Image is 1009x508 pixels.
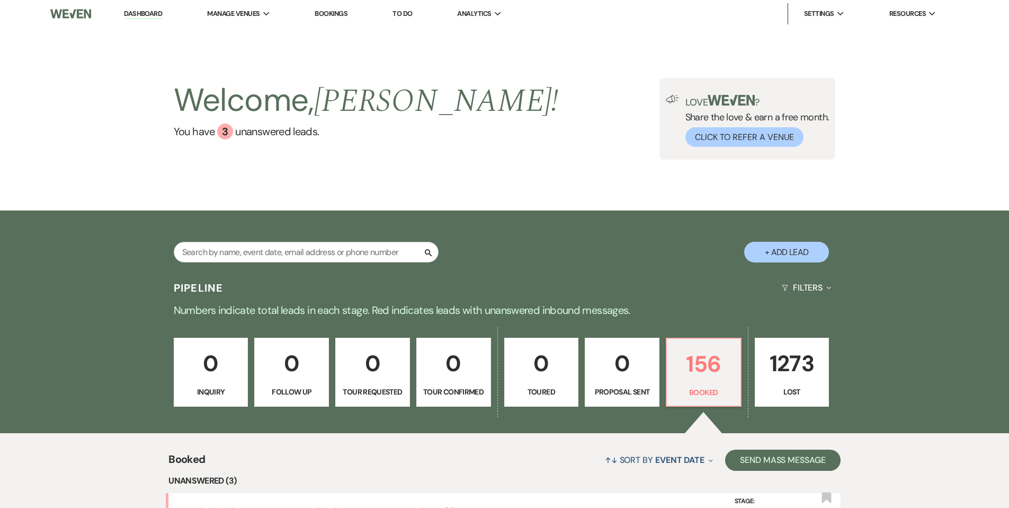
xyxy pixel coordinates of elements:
[804,8,834,19] span: Settings
[601,446,717,474] button: Sort By Event Date
[174,78,559,124] h2: Welcome,
[511,386,572,398] p: Toured
[666,338,742,407] a: 156Booked
[725,450,841,471] button: Send Mass Message
[655,454,704,466] span: Event Date
[181,346,242,381] p: 0
[889,8,926,19] span: Resources
[457,8,491,19] span: Analytics
[778,274,835,302] button: Filters
[261,386,322,398] p: Follow Up
[314,77,559,126] span: [PERSON_NAME] !
[673,346,734,382] p: 156
[735,496,814,507] label: Stage:
[217,124,233,139] div: 3
[168,474,841,488] li: Unanswered (3)
[315,9,347,18] a: Bookings
[342,346,403,381] p: 0
[416,338,491,407] a: 0Tour Confirmed
[744,242,829,262] button: + Add Lead
[685,95,829,107] p: Love ?
[174,281,224,295] h3: Pipeline
[504,338,579,407] a: 0Toured
[174,338,248,407] a: 0Inquiry
[123,302,886,319] p: Numbers indicate total leads in each stage. Red indicates leads with unanswered inbound messages.
[592,346,653,381] p: 0
[666,95,679,103] img: loud-speaker-illustration.svg
[708,95,755,106] img: weven-logo-green.svg
[685,127,803,147] button: Click to Refer a Venue
[168,451,205,474] span: Booked
[124,9,162,19] a: Dashboard
[762,346,823,381] p: 1273
[423,346,484,381] p: 0
[392,9,412,18] a: To Do
[207,8,260,19] span: Manage Venues
[174,242,439,262] input: Search by name, event date, email address or phone number
[181,386,242,398] p: Inquiry
[592,386,653,398] p: Proposal Sent
[585,338,659,407] a: 0Proposal Sent
[254,338,329,407] a: 0Follow Up
[673,387,734,398] p: Booked
[511,346,572,381] p: 0
[755,338,829,407] a: 1273Lost
[605,454,618,466] span: ↑↓
[423,386,484,398] p: Tour Confirmed
[335,338,410,407] a: 0Tour Requested
[679,95,829,147] div: Share the love & earn a free month.
[762,386,823,398] p: Lost
[342,386,403,398] p: Tour Requested
[50,3,91,25] img: Weven Logo
[174,124,559,139] a: You have 3 unanswered leads.
[261,346,322,381] p: 0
